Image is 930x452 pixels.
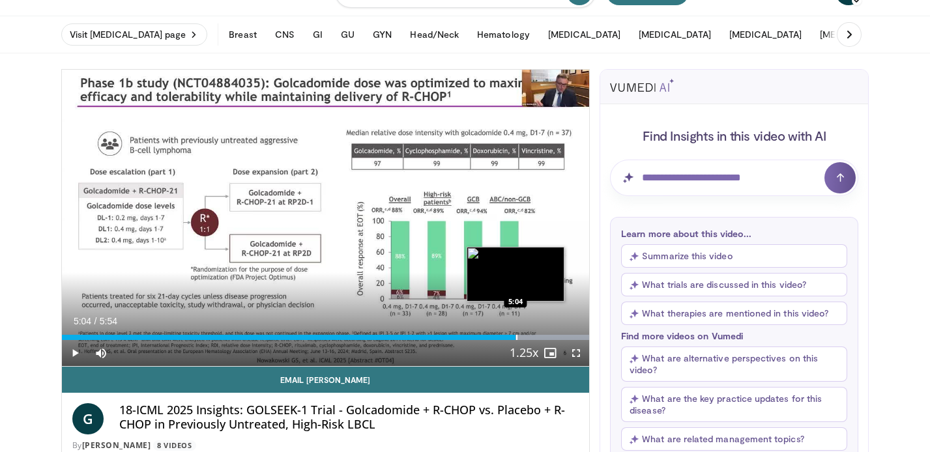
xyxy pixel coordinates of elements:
[621,346,847,382] button: What are alternative perspectives on this video?
[467,247,564,302] img: image.jpeg
[305,21,330,48] button: GI
[61,23,208,46] a: Visit [MEDICAL_DATA] page
[153,440,196,451] a: 8 Videos
[721,21,809,48] button: [MEDICAL_DATA]
[88,340,114,366] button: Mute
[610,127,858,144] h4: Find Insights in this video with AI
[82,440,151,451] a: [PERSON_NAME]
[62,70,590,367] video-js: Video Player
[621,387,847,422] button: What are the key practice updates for this disease?
[74,316,91,326] span: 5:04
[610,160,858,196] input: Question for AI
[100,316,117,326] span: 5:54
[469,21,538,48] button: Hematology
[621,302,847,325] button: What therapies are mentioned in this video?
[221,21,264,48] button: Breast
[563,340,589,366] button: Fullscreen
[365,21,400,48] button: GYN
[631,21,719,48] button: [MEDICAL_DATA]
[812,21,900,48] button: [MEDICAL_DATA]
[621,244,847,268] button: Summarize this video
[72,440,579,451] div: By
[62,367,590,393] a: Email [PERSON_NAME]
[72,403,104,434] a: G
[610,79,674,92] img: vumedi-ai-logo.svg
[94,316,97,326] span: /
[119,403,579,431] h4: 18-ICML 2025 Insights: GOLSEEK-1 Trial - Golcadomide + R-CHOP vs. Placebo + R-CHOP in Previously ...
[537,340,563,366] button: Enable picture-in-picture mode
[540,21,628,48] button: [MEDICAL_DATA]
[62,340,88,366] button: Play
[333,21,362,48] button: GU
[402,21,467,48] button: Head/Neck
[62,335,590,340] div: Progress Bar
[621,427,847,451] button: What are related management topics?
[511,340,537,366] button: Playback Rate
[621,330,847,341] p: Find more videos on Vumedi
[621,228,847,239] p: Learn more about this video...
[267,21,302,48] button: CNS
[621,273,847,296] button: What trials are discussed in this video?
